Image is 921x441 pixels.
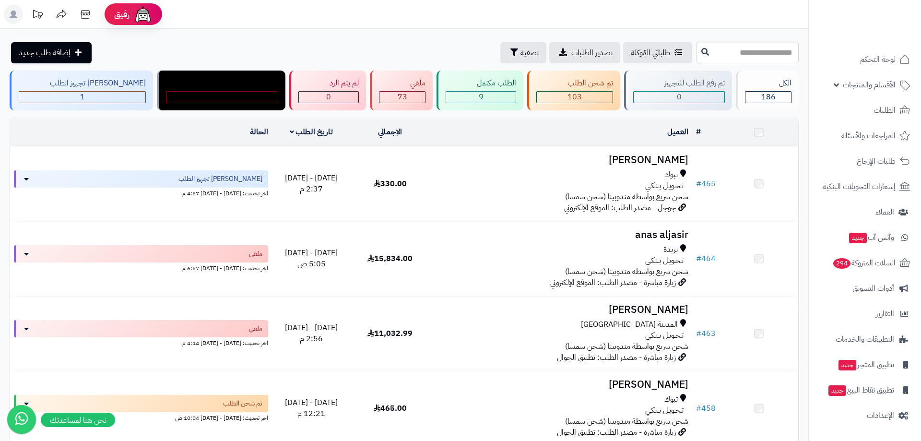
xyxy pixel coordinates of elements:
[664,169,678,180] span: تبوك
[19,78,146,89] div: [PERSON_NAME] تجهيز الطلب
[80,91,85,103] span: 1
[761,91,776,103] span: 186
[876,307,894,321] span: التقارير
[564,202,676,214] span: جوجل - مصدر الطلب: الموقع الإلكتروني
[367,253,413,264] span: 15,834.00
[815,277,915,300] a: أدوات التسويق
[549,42,620,63] a: تصدير الطلبات
[19,92,145,103] div: 1
[287,71,368,110] a: لم يتم الرد 0
[14,412,268,422] div: اخر تحديث: [DATE] - [DATE] 10:04 ص
[220,91,224,103] span: 0
[815,175,915,198] a: إشعارات التحويلات البنكية
[815,201,915,224] a: العملاء
[823,180,896,193] span: إشعارات التحويلات البنكية
[838,358,894,371] span: تطبيق المتجر
[557,352,676,363] span: زيارة مباشرة - مصدر الطلب: تطبيق الجوال
[860,53,896,66] span: لوحة التحكم
[166,78,278,89] div: مندوب توصيل داخل الرياض
[677,91,682,103] span: 0
[368,71,435,110] a: ملغي 73
[567,91,582,103] span: 103
[696,178,716,190] a: #465
[815,226,915,249] a: وآتس آبجديد
[696,253,716,264] a: #464
[856,7,912,27] img: logo-2.png
[836,333,894,346] span: التطبيقات والخدمات
[178,174,262,184] span: [PERSON_NAME] تجهيز الطلب
[815,48,915,71] a: لوحة التحكم
[833,258,851,269] span: 294
[696,253,701,264] span: #
[696,328,716,339] a: #463
[849,233,867,243] span: جديد
[367,328,413,339] span: 11,032.99
[14,337,268,347] div: اخر تحديث: [DATE] - [DATE] 4:14 م
[815,379,915,402] a: تطبيق نقاط البيعجديد
[326,91,331,103] span: 0
[875,205,894,219] span: العملاء
[379,78,425,89] div: ملغي
[815,353,915,376] a: تطبيق المتجرجديد
[696,403,701,414] span: #
[815,251,915,274] a: السلات المتروكة294
[500,42,546,63] button: تصفية
[667,126,688,138] a: العميل
[565,191,688,203] span: شحن سريع بواسطة مندوبينا (شحن سمسا)
[696,126,701,138] a: #
[734,71,801,110] a: الكل186
[557,427,676,438] span: زيارة مباشرة - مصدر الطلب: تطبيق الجوال
[434,379,688,390] h3: [PERSON_NAME]
[664,394,678,405] span: تبوك
[446,92,516,103] div: 9
[166,92,278,103] div: 0
[434,229,688,240] h3: anas aljasir
[645,405,684,416] span: تـحـويـل بـنـكـي
[8,71,155,110] a: [PERSON_NAME] تجهيز الطلب 1
[827,383,894,397] span: تطبيق نقاط البيع
[815,124,915,147] a: المراجعات والأسئلة
[114,9,130,20] span: رفيق
[14,188,268,198] div: اخر تحديث: [DATE] - [DATE] 4:57 م
[434,155,688,166] h3: [PERSON_NAME]
[249,324,262,334] span: ملغي
[843,78,896,92] span: الأقسام والمنتجات
[435,71,525,110] a: الطلب مكتمل 9
[299,92,358,103] div: 0
[155,71,287,110] a: مندوب توصيل داخل الرياض 0
[867,409,894,422] span: الإعدادات
[634,92,724,103] div: 0
[285,247,338,270] span: [DATE] - [DATE] 5:05 ص
[374,403,407,414] span: 465.00
[663,244,678,255] span: بريدة
[848,231,894,244] span: وآتس آب
[565,266,688,277] span: شحن سريع بواسطة مندوبينا (شحن سمسا)
[622,71,734,110] a: تم رفع الطلب للتجهيز 0
[223,399,262,408] span: تم شحن الطلب
[645,330,684,341] span: تـحـويـل بـنـكـي
[838,360,856,370] span: جديد
[631,47,670,59] span: طلباتي المُوكلة
[379,92,425,103] div: 73
[298,78,359,89] div: لم يتم الرد
[25,5,49,26] a: تحديثات المنصة
[857,155,896,168] span: طلبات الإرجاع
[645,180,684,191] span: تـحـويـل بـنـكـي
[378,126,402,138] a: الإجمالي
[645,255,684,266] span: تـحـويـل بـنـكـي
[446,78,516,89] div: الطلب مكتمل
[874,104,896,117] span: الطلبات
[285,322,338,345] span: [DATE] - [DATE] 2:56 م
[828,385,846,396] span: جديد
[14,262,268,273] div: اخر تحديث: [DATE] - [DATE] 6:57 م
[565,341,688,352] span: شحن سريع بواسطة مندوبينا (شحن سمسا)
[19,47,71,59] span: إضافة طلب جديد
[852,282,894,295] span: أدوات التسويق
[11,42,92,63] a: إضافة طلب جديد
[398,91,407,103] span: 73
[290,126,333,138] a: تاريخ الطلب
[537,92,613,103] div: 103
[374,178,407,190] span: 330.00
[250,126,268,138] a: الحالة
[696,328,701,339] span: #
